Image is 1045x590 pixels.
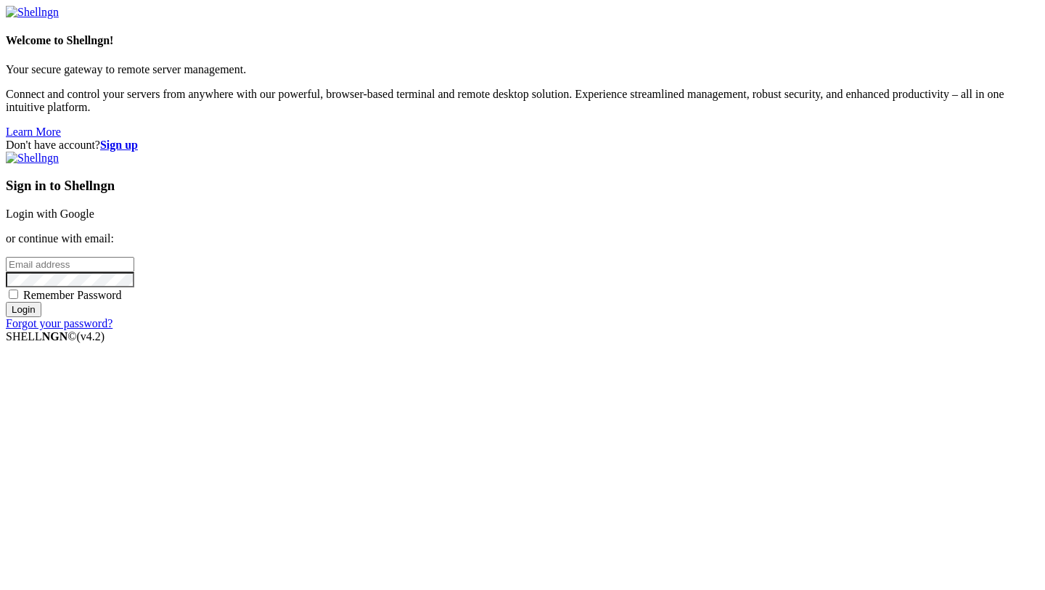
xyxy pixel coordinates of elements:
a: Forgot your password? [6,317,112,329]
span: SHELL © [6,330,104,343]
img: Shellngn [6,152,59,165]
a: Learn More [6,126,61,138]
h3: Sign in to Shellngn [6,178,1039,194]
input: Remember Password [9,290,18,299]
p: Your secure gateway to remote server management. [6,63,1039,76]
h4: Welcome to Shellngn! [6,34,1039,47]
a: Login with Google [6,208,94,220]
p: Connect and control your servers from anywhere with our powerful, browser-based terminal and remo... [6,88,1039,114]
input: Login [6,302,41,317]
span: 4.2.0 [77,330,105,343]
span: Remember Password [23,289,122,301]
p: or continue with email: [6,232,1039,245]
div: Don't have account? [6,139,1039,152]
input: Email address [6,257,134,272]
img: Shellngn [6,6,59,19]
a: Sign up [100,139,138,151]
b: NGN [42,330,68,343]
